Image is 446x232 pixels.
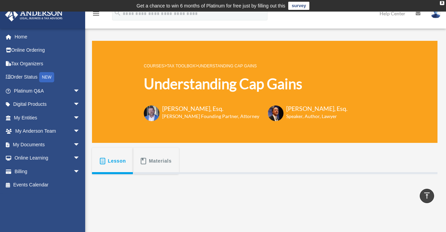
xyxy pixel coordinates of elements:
h1: Understanding Cap Gains [144,74,348,94]
span: arrow_drop_down [73,125,87,138]
i: vertical_align_top [423,192,431,200]
a: COURSES [144,64,164,68]
img: Scott-Estill-Headshot.png [268,105,283,121]
a: Tax Toolbox [167,64,195,68]
a: Tax Organizers [5,57,90,70]
a: Platinum Q&Aarrow_drop_down [5,84,90,98]
a: My Documentsarrow_drop_down [5,138,90,151]
img: Toby-circle-head.png [144,105,159,121]
a: Order StatusNEW [5,70,90,84]
a: Online Ordering [5,44,90,57]
a: My Entitiesarrow_drop_down [5,111,90,125]
h3: [PERSON_NAME], Esq. [286,104,348,113]
a: Understanding Cap Gains [198,64,257,68]
span: Materials [149,155,172,167]
div: NEW [39,72,54,82]
a: Home [5,30,90,44]
span: arrow_drop_down [73,165,87,179]
span: arrow_drop_down [73,138,87,152]
a: Digital Productsarrow_drop_down [5,98,90,111]
i: menu [92,10,100,18]
span: arrow_drop_down [73,111,87,125]
h6: [PERSON_NAME] Founding Partner, Attorney [162,113,259,120]
a: menu [92,12,100,18]
a: Events Calendar [5,178,90,192]
img: Anderson Advisors Platinum Portal [3,8,65,21]
i: search [114,9,121,17]
a: Online Learningarrow_drop_down [5,151,90,165]
span: Lesson [108,155,126,167]
div: close [440,1,444,5]
p: > > [144,62,348,70]
span: arrow_drop_down [73,151,87,165]
a: vertical_align_top [420,189,434,203]
h6: Speaker, Author, Lawyer [286,113,339,120]
div: Get a chance to win 6 months of Platinum for free just by filling out this [137,2,286,10]
img: User Pic [431,9,441,18]
a: survey [288,2,309,10]
span: arrow_drop_down [73,84,87,98]
span: arrow_drop_down [73,98,87,112]
h3: [PERSON_NAME], Esq. [162,104,259,113]
a: My Anderson Teamarrow_drop_down [5,125,90,138]
a: Billingarrow_drop_down [5,165,90,178]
